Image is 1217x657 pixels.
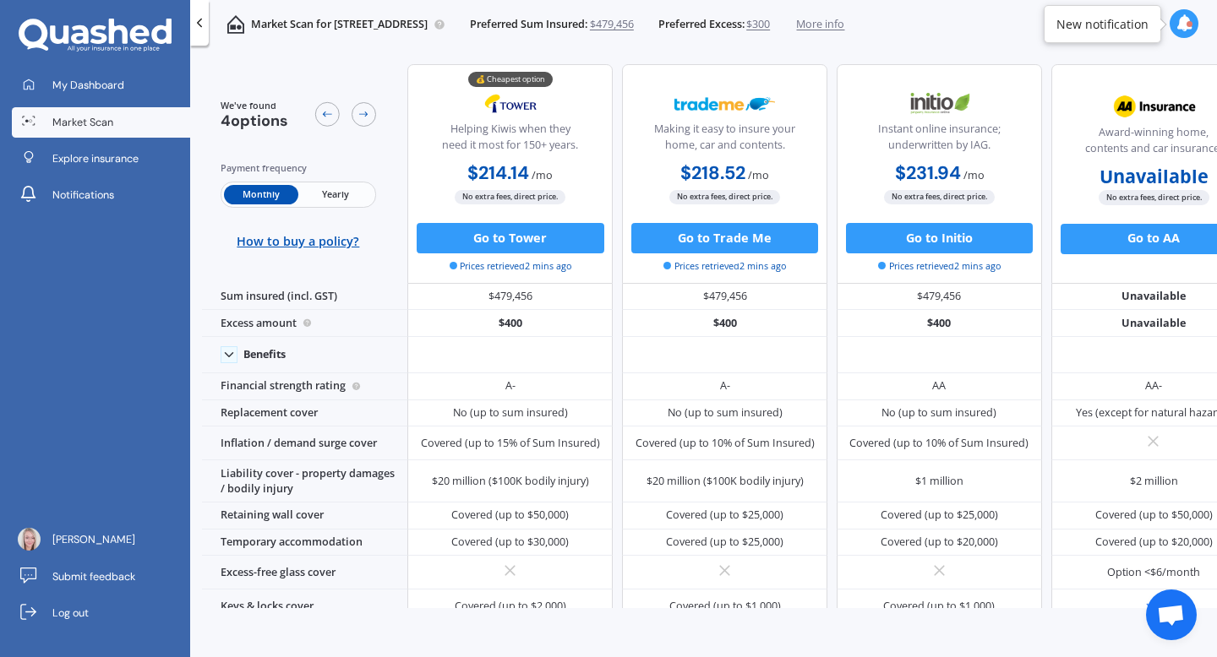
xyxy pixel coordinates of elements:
div: Financial strength rating [202,373,407,400]
span: How to buy a policy? [237,234,359,249]
p: Market Scan for [STREET_ADDRESS] [251,17,428,32]
b: $231.94 [894,161,960,185]
div: 💰 Cheapest option [468,72,553,87]
img: Initio.webp [889,84,990,122]
span: 4 options [221,111,288,131]
div: Benefits [243,348,286,361]
div: Replacement cover [202,400,407,427]
div: Making it easy to insure your home, car and contents. [636,122,815,160]
div: $400 [837,310,1042,337]
a: [PERSON_NAME] [12,524,191,555]
a: Market Scan [12,107,191,138]
div: Liability cover - property damages / bodily injury [202,460,407,502]
div: Covered (up to $25,000) [666,508,783,523]
div: Covered (up to $20,000) [1095,535,1213,550]
div: No (up to sum insured) [453,405,568,421]
span: More info [796,17,844,32]
div: $479,456 [407,284,613,311]
span: $300 [746,17,770,32]
div: Payment frequency [221,160,376,176]
span: No extra fees, direct price. [1099,190,1209,204]
span: No extra fees, direct price. [669,190,780,204]
div: A- [720,378,730,394]
div: AA- [1145,378,1162,394]
span: We've found [221,99,288,112]
a: Notifications [12,180,191,210]
span: No extra fees, direct price. [884,190,995,204]
div: No (up to sum insured) [881,405,996,421]
div: Sum insured (incl. GST) [202,284,407,311]
div: Helping Kiwis when they need it most for 150+ years. [421,122,600,160]
div: $400 [407,310,613,337]
div: Covered (up to $20,000) [881,535,998,550]
div: $479,456 [837,284,1042,311]
div: New notification [1056,16,1149,33]
img: ACg8ocKWC1fektWCYQiwdb9BMoFFoSzMEfNU-PXf_1hQHUb4VC7_R5c9JQ=s96-c [18,528,41,551]
span: Yearly [298,185,373,204]
span: Prices retrieved 2 mins ago [878,259,1001,273]
div: $479,456 [622,284,827,311]
span: Preferred Sum Insured: [470,17,587,32]
span: / mo [963,168,984,182]
div: Covered (up to $1,000) [883,599,995,614]
div: Instant online insurance; underwritten by IAG. [849,122,1029,160]
div: AA [932,378,946,394]
a: My Dashboard [12,70,191,100]
div: No (up to sum insured) [668,405,783,421]
div: Covered (up to $25,000) [666,535,783,550]
span: [PERSON_NAME] [52,532,135,547]
span: Submit feedback [52,569,135,584]
b: $218.52 [680,161,745,185]
a: Log out [12,598,191,628]
b: Unavailable [1100,169,1209,184]
div: Covered (up to $2,000) [455,599,566,614]
div: Excess-free glass cover [202,556,407,589]
button: Go to Tower [417,223,603,253]
span: / mo [532,168,553,182]
span: Market Scan [52,115,113,130]
span: No extra fees, direct price. [455,190,565,204]
img: Trademe.webp [674,84,775,122]
div: Covered (up to $1,000) [669,599,781,614]
span: Preferred Excess: [658,17,745,32]
div: Temporary accommodation [202,529,407,557]
div: $20 million ($100K bodily injury) [647,474,804,489]
div: Covered (up to 10% of Sum Insured) [636,436,815,451]
div: Open chat [1146,589,1197,640]
div: Keys & locks cover [202,589,407,623]
div: $20 million ($100K bodily injury) [432,474,589,489]
a: Submit feedback [12,562,191,592]
div: Covered (up to $30,000) [451,535,569,550]
span: $479,456 [590,17,634,32]
img: home-and-contents.b802091223b8502ef2dd.svg [226,15,245,34]
div: Covered (up to $50,000) [451,508,569,523]
img: AA.webp [1104,88,1204,126]
span: Explore insurance [52,151,139,166]
img: Tower.webp [460,84,560,122]
div: Covered (up to 10% of Sum Insured) [849,436,1029,451]
div: Excess amount [202,310,407,337]
b: $214.14 [467,161,529,185]
div: Inflation / demand surge cover [202,426,407,460]
button: Go to Trade Me [631,223,818,253]
div: $1 million [915,474,963,489]
span: / mo [748,168,769,182]
span: Notifications [52,187,114,203]
div: $2 million [1130,474,1178,489]
span: Prices retrieved 2 mins ago [450,259,572,273]
span: Prices retrieved 2 mins ago [663,259,786,273]
div: Retaining wall cover [202,502,407,529]
div: Covered (up to $25,000) [881,508,998,523]
div: Covered (up to 15% of Sum Insured) [421,436,600,451]
div: A- [505,378,516,394]
span: Monthly [224,185,298,204]
button: Go to Initio [846,223,1033,253]
div: Covered (up to $50,000) [1095,508,1213,523]
a: Explore insurance [12,144,191,174]
div: $400 [622,310,827,337]
span: My Dashboard [52,78,124,93]
span: Log out [52,605,89,621]
div: Option <$6/month [1107,565,1200,580]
